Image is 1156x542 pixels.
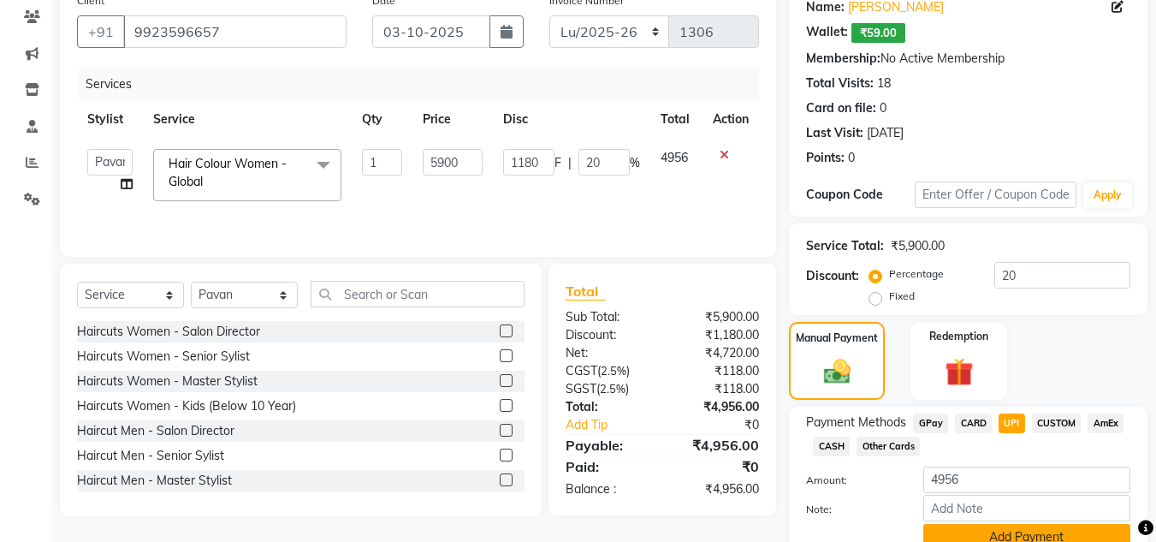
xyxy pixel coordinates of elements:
div: Wallet: [806,23,848,43]
label: Redemption [929,329,988,344]
div: Paid: [553,456,662,477]
div: ₹4,956.00 [662,398,772,416]
div: 0 [848,149,855,167]
div: Haircuts Women - Master Stylist [77,372,258,390]
input: Add Note [923,495,1130,521]
div: Membership: [806,50,880,68]
div: No Active Membership [806,50,1130,68]
div: ₹5,900.00 [662,308,772,326]
div: Haircuts Women - Salon Director [77,323,260,341]
div: 18 [877,74,891,92]
div: ₹4,720.00 [662,344,772,362]
span: CGST [566,363,597,378]
div: ₹4,956.00 [662,435,772,456]
div: Card on file: [806,99,876,117]
span: Other Cards [857,437,920,456]
div: Haircut Men - Salon Director [77,422,234,440]
label: Fixed [889,289,915,304]
span: % [630,154,640,172]
th: Stylist [77,100,143,139]
div: Coupon Code [806,186,914,204]
th: Action [702,100,759,139]
div: Discount: [806,267,859,285]
label: Percentage [889,266,944,282]
div: Net: [553,344,662,362]
div: Sub Total: [553,308,662,326]
th: Qty [352,100,413,139]
button: +91 [77,15,125,48]
input: Search or Scan [311,281,525,307]
th: Price [412,100,492,139]
span: AmEx [1088,414,1123,433]
div: ₹4,956.00 [662,480,772,498]
span: Hair Colour Women - Global [169,156,287,189]
div: Points: [806,149,845,167]
a: Add Tip [553,416,680,434]
div: Last Visit: [806,124,863,142]
span: 2.5% [601,364,626,378]
th: Total [650,100,702,139]
span: Payment Methods [806,414,906,432]
span: GPay [913,414,948,433]
a: x [203,174,210,189]
span: F [554,154,561,172]
span: CARD [955,414,992,433]
label: Note: [793,502,910,517]
div: ( ) [553,362,662,380]
span: CASH [813,437,850,456]
span: CUSTOM [1032,414,1082,433]
div: Haircut Men - Master Stylist [77,472,232,490]
div: Haircut Men - Senior Sylist [77,447,224,465]
div: ₹0 [681,416,773,434]
div: Total: [553,398,662,416]
input: Enter Offer / Coupon Code [915,182,1076,208]
div: Discount: [553,326,662,344]
div: Services [79,68,772,100]
span: UPI [999,414,1025,433]
label: Amount: [793,473,910,488]
div: ( ) [553,380,662,398]
div: 0 [880,99,886,117]
th: Service [143,100,352,139]
span: Total [566,283,605,301]
input: Amount [923,467,1130,493]
div: ₹0 [662,456,772,477]
span: | [568,154,572,172]
th: Disc [493,100,650,139]
div: ₹118.00 [662,380,772,398]
div: ₹1,180.00 [662,326,772,344]
div: [DATE] [867,124,904,142]
input: Search by Name/Mobile/Email/Code [123,15,347,48]
div: Balance : [553,480,662,498]
div: Service Total: [806,237,884,255]
div: Haircuts Women - Kids (Below 10 Year) [77,397,296,415]
button: Apply [1083,182,1132,208]
div: Payable: [553,435,662,456]
div: Haircuts Women - Senior Sylist [77,348,250,366]
span: ₹59.00 [851,23,905,43]
label: Manual Payment [796,331,878,346]
img: _gift.svg [936,354,982,390]
div: ₹118.00 [662,362,772,380]
span: 4956 [661,150,688,165]
img: _cash.svg [815,356,859,387]
span: SGST [566,381,596,396]
span: 2.5% [600,382,625,396]
div: Total Visits: [806,74,874,92]
div: ₹5,900.00 [891,237,945,255]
